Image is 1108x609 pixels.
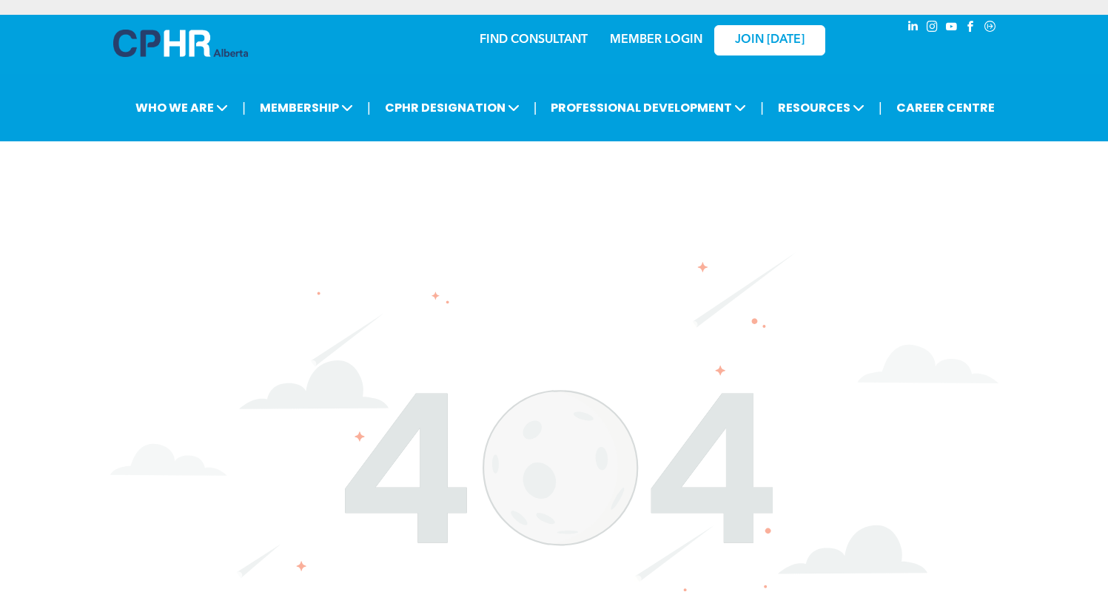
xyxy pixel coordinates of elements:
[773,94,869,121] span: RESOURCES
[131,94,232,121] span: WHO WE ARE
[714,25,825,55] a: JOIN [DATE]
[760,92,764,123] li: |
[546,94,751,121] span: PROFESSIONAL DEVELOPMENT
[879,92,882,123] li: |
[610,34,702,46] a: MEMBER LOGIN
[924,18,941,38] a: instagram
[735,33,805,47] span: JOIN [DATE]
[380,94,524,121] span: CPHR DESIGNATION
[892,94,999,121] a: CAREER CENTRE
[113,30,248,57] img: A blue and white logo for cp alberta
[242,92,246,123] li: |
[255,94,357,121] span: MEMBERSHIP
[944,18,960,38] a: youtube
[963,18,979,38] a: facebook
[480,34,588,46] a: FIND CONSULTANT
[982,18,998,38] a: Social network
[367,92,371,123] li: |
[905,18,921,38] a: linkedin
[534,92,537,123] li: |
